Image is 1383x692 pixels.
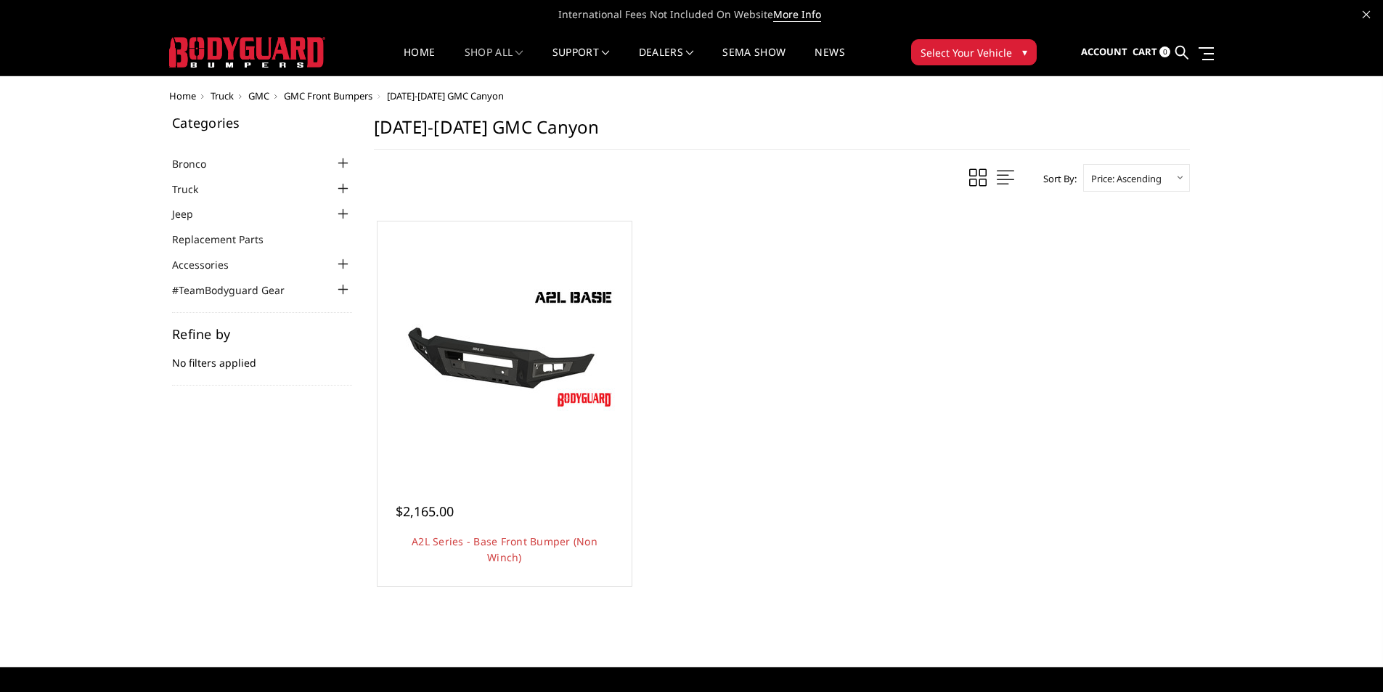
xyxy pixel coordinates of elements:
a: Cart 0 [1133,33,1170,72]
span: $2,165.00 [396,502,454,520]
a: shop all [465,47,523,76]
a: Accessories [172,257,247,272]
div: No filters applied [172,327,352,386]
span: ▾ [1022,44,1027,60]
h5: Refine by [172,327,352,341]
label: Sort By: [1035,168,1077,190]
a: Jeep [172,206,211,221]
h1: [DATE]-[DATE] GMC Canyon [374,116,1190,150]
span: Account [1081,45,1127,58]
a: Replacement Parts [172,232,282,247]
span: [DATE]-[DATE] GMC Canyon [387,89,504,102]
a: A2L Series - Base Front Bumper (Non Winch) [412,534,597,564]
img: BODYGUARD BUMPERS [169,37,325,68]
a: Truck [172,182,216,197]
a: Dealers [639,47,694,76]
a: Home [169,89,196,102]
button: Select Your Vehicle [911,39,1037,65]
a: Support [552,47,610,76]
a: Bronco [172,156,224,171]
a: GMC Front Bumpers [284,89,372,102]
a: GMC [248,89,269,102]
a: #TeamBodyguard Gear [172,282,303,298]
a: SEMA Show [722,47,786,76]
span: Cart [1133,45,1157,58]
a: Truck [211,89,234,102]
span: Select Your Vehicle [921,45,1012,60]
a: A2L Series - Base Front Bumper (Non Winch) A2L Series - Base Front Bumper (Non Winch) [381,225,628,472]
h5: Categories [172,116,352,129]
span: 0 [1159,46,1170,57]
a: Account [1081,33,1127,72]
a: More Info [773,7,821,22]
a: News [815,47,844,76]
a: Home [404,47,435,76]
